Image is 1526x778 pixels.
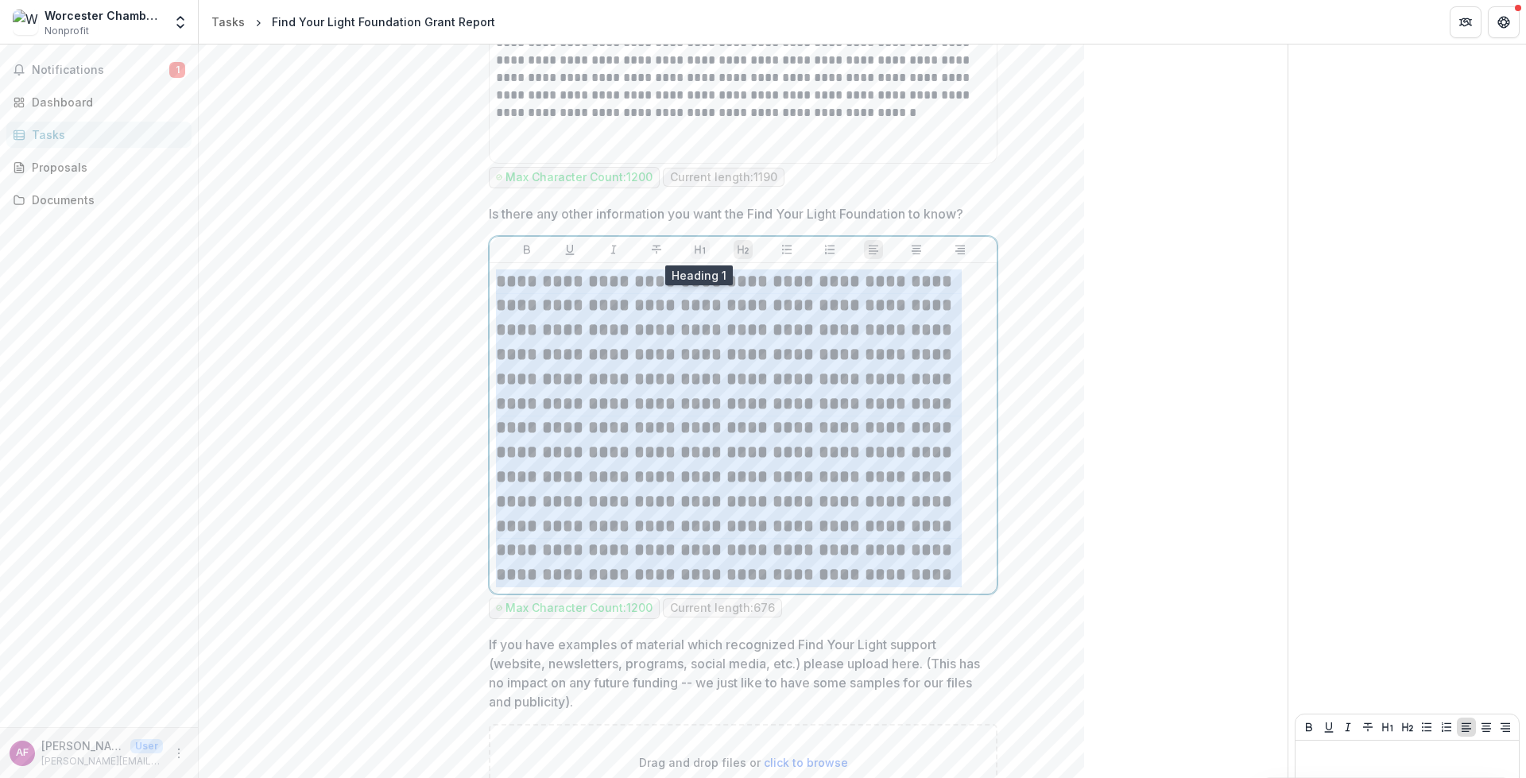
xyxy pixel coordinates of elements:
button: Heading 2 [734,240,753,259]
img: Worcester Chamber Music Society, Inc. [13,10,38,35]
div: Dashboard [32,94,179,110]
button: Partners [1450,6,1481,38]
a: Tasks [205,10,251,33]
p: [PERSON_NAME] [41,737,124,754]
button: Align Left [1457,718,1476,737]
button: Underline [1319,718,1338,737]
button: Bullet List [777,240,796,259]
p: Max Character Count: 1200 [505,602,653,615]
button: Strike [647,240,666,259]
p: Current length: 1190 [670,171,777,184]
button: Heading 2 [1398,718,1417,737]
button: Bullet List [1417,718,1436,737]
button: Ordered List [1437,718,1456,737]
p: Current length: 676 [670,602,775,615]
button: Align Center [1477,718,1496,737]
button: Align Right [951,240,970,259]
nav: breadcrumb [205,10,502,33]
div: Ariana Falk [16,748,29,758]
div: Worcester Chamber Music Society, Inc. [45,7,163,24]
button: More [169,744,188,763]
p: Max Character Count: 1200 [505,171,653,184]
button: Italicize [1338,718,1358,737]
button: Align Left [864,240,883,259]
p: Is there any other information you want the Find Your Light Foundation to know? [489,204,963,223]
p: User [130,739,163,753]
span: Notifications [32,64,169,77]
button: Get Help [1488,6,1520,38]
button: Align Center [907,240,926,259]
div: Proposals [32,159,179,176]
span: Nonprofit [45,24,89,38]
button: Open entity switcher [169,6,192,38]
a: Documents [6,187,192,213]
a: Tasks [6,122,192,148]
button: Align Right [1496,718,1515,737]
button: Bold [517,240,536,259]
div: Tasks [32,126,179,143]
button: Strike [1358,718,1377,737]
span: 1 [169,62,185,78]
button: Underline [560,240,579,259]
button: Heading 1 [1378,718,1397,737]
p: If you have examples of material which recognized Find Your Light support (website, newsletters, ... [489,635,988,711]
button: Ordered List [820,240,839,259]
div: Documents [32,192,179,208]
button: Heading 1 [691,240,710,259]
span: click to browse [764,756,848,769]
div: Tasks [211,14,245,30]
button: Notifications1 [6,57,192,83]
button: Italicize [604,240,623,259]
a: Proposals [6,154,192,180]
p: [PERSON_NAME][EMAIL_ADDRESS][DOMAIN_NAME] [41,754,163,768]
div: Find Your Light Foundation Grant Report [272,14,495,30]
a: Dashboard [6,89,192,115]
button: Bold [1299,718,1319,737]
p: Drag and drop files or [639,754,848,771]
